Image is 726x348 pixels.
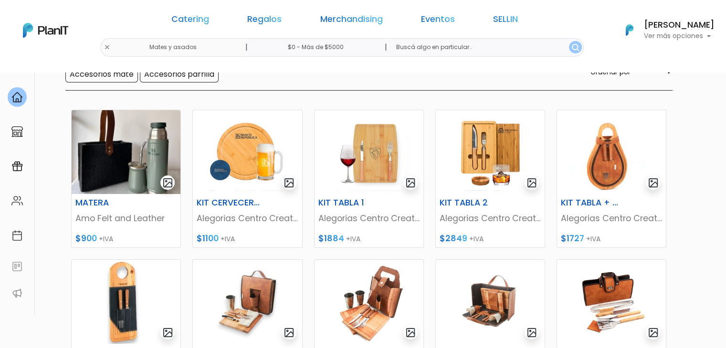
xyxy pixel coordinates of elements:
img: thumb_Captura_de_pantalla_2022-10-19_112057.jpg [436,260,545,344]
img: thumb_Captura_de_pantalla_2022-10-19_115400.jpg [557,260,666,344]
span: +IVA [346,234,360,244]
p: Alegorias Centro Creativo [197,212,298,225]
img: gallery-light [162,177,173,188]
img: gallery-light [526,177,537,188]
span: $1884 [318,233,344,244]
img: thumb_kittablaredonda_jarracervezayposavasosimilcuero.jpg [193,110,302,194]
span: +IVA [99,234,113,244]
img: thumb_kittablacubiertosycopa.jpg [315,110,423,194]
h6: MATERA [70,198,145,208]
img: campaigns-02234683943229c281be62815700db0a1741e53638e28bf9629b52c665b00959.svg [11,161,23,172]
p: | [384,41,387,53]
div: ¿Necesitás ayuda? [49,9,137,28]
img: calendar-87d922413cdce8b2cf7b7f5f62616a5cf9e4887200fb71536465627b3292af00.svg [11,230,23,241]
p: Alegorias Centro Creativo [561,212,662,225]
h6: KIT TABLA + CUBIERTOS [555,198,631,208]
h6: [PERSON_NAME] [644,21,715,30]
input: Accesorios parrilla [140,66,219,82]
p: Alegorias Centro Creativo [440,212,541,225]
span: +IVA [586,234,600,244]
img: gallery-light [284,177,295,188]
span: $1727 [561,233,584,244]
button: PlanIt Logo [PERSON_NAME] Ver más opciones [613,18,715,42]
img: thumb_image__copia___copia_-Photoroom__42_.jpg [193,260,302,344]
img: feedback-78b5a0c8f98aac82b08bfc38622c3050aee476f2c9584af64705fc4e61158814.svg [11,261,23,272]
img: people-662611757002400ad9ed0e3c099ab2801c6687ba6c219adb57efc949bc21e19d.svg [11,195,23,206]
a: gallery-light KIT TABLA 2 Alegorias Centro Creativo $2849 +IVA [435,110,545,248]
img: gallery-light [648,327,659,338]
h6: KIT TABLA 2 [434,198,509,208]
p: | [245,41,247,53]
span: $2849 [440,233,467,244]
a: gallery-light KIT CERVECERO Alegorias Centro Creativo $1100 +IVA [192,110,302,248]
p: Alegorias Centro Creativo [318,212,420,225]
img: marketplace-4ceaa7011d94191e9ded77b95e3339b90024bf715f7c57f8cf31f2d8c509eaba.svg [11,126,23,137]
input: Accesorios mate [65,66,138,82]
img: PlanIt Logo [619,20,640,41]
input: Buscá algo en particular.. [388,38,583,57]
img: thumb_Captura_de_pantalla_2022-10-18_142813.jpg [557,110,666,194]
span: $1100 [197,233,219,244]
a: Merchandising [320,15,382,27]
img: close-6986928ebcb1d6c9903e3b54e860dbc4d054630f23adef3a32610726dff6a82b.svg [104,44,110,51]
a: Eventos [421,15,455,27]
a: gallery-light KIT TABLA 1 Alegorias Centro Creativo $1884 +IVA [314,110,424,248]
a: Catering [171,15,209,27]
span: +IVA [469,234,484,244]
img: gallery-light [405,177,416,188]
a: Regalos [247,15,282,27]
span: +IVA [221,234,235,244]
h6: KIT TABLA 1 [313,198,388,208]
a: gallery-light MATERA Amo Felt and Leather $900 +IVA [71,110,181,248]
img: gallery-light [162,327,173,338]
p: Ver más opciones [644,33,715,40]
img: home-e721727adea9d79c4d83392d1f703f7f8bce08238fde08b1acbfd93340b81755.svg [11,92,23,103]
img: gallery-light [405,327,416,338]
img: partners-52edf745621dab592f3b2c58e3bca9d71375a7ef29c3b500c9f145b62cc070d4.svg [11,287,23,299]
h6: KIT CERVECERO [191,198,266,208]
a: gallery-light KIT TABLA + CUBIERTOS Alegorias Centro Creativo $1727 +IVA [557,110,666,248]
p: Amo Felt and Leather [75,212,177,225]
img: gallery-light [284,327,295,338]
img: thumb_9D89606C-6833-49F3-AB9B-70BB40D551FA.jpeg [72,110,180,194]
img: gallery-light [648,177,659,188]
img: gallery-light [526,327,537,338]
img: thumb_kittablaconcubiertos_vasowhisky_posavasos.jpg [436,110,545,194]
img: PlanIt Logo [23,23,68,38]
span: $900 [75,233,97,244]
img: thumb_image__copia___copia_-Photoroom__41_.jpg [72,260,180,344]
img: thumb_Captura_de_pantalla_2022-10-19_102702.jpg [315,260,423,344]
a: SELLIN [493,15,518,27]
img: search_button-432b6d5273f82d61273b3651a40e1bd1b912527efae98b1b7a1b2c0702e16a8d.svg [572,44,579,51]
